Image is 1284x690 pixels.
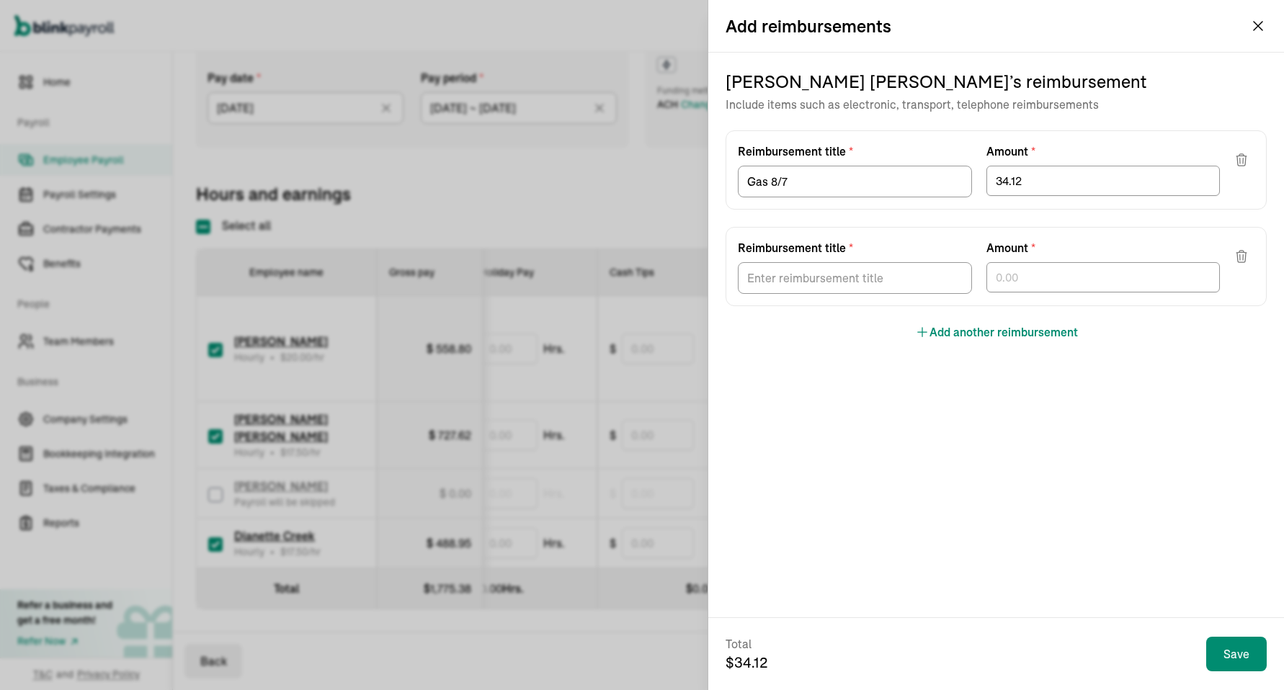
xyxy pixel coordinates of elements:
[986,239,1221,256] label: Amount
[726,635,767,653] span: Total
[986,262,1221,292] input: 0.00
[726,653,767,673] span: $
[738,143,972,160] label: Reimbursement title
[734,653,767,671] span: 34.12
[738,262,972,294] input: Reimbursement title
[986,143,1221,160] label: Amount
[738,166,972,197] input: Reimbursement title
[726,70,1009,93] span: [PERSON_NAME] [PERSON_NAME]
[726,96,1267,113] p: Include items such as electronic, transport, telephone reimbursements
[1206,637,1267,671] button: Save
[915,323,1078,341] button: Add another reimbursement
[726,70,1267,93] h4: ’s reimbursement
[986,166,1221,196] input: 0.00
[738,239,972,256] label: Reimbursement title
[726,14,891,37] h2: Add reimbursements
